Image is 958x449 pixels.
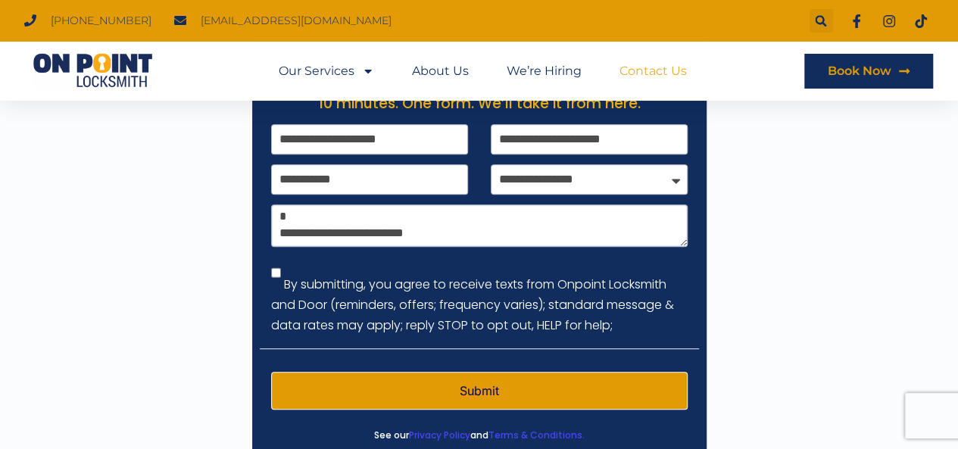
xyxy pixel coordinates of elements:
a: Privacy Policy [409,429,470,441]
a: Terms & Conditions. [488,429,585,441]
form: Contact Form [271,124,688,420]
span: [PHONE_NUMBER] [47,11,151,31]
label: By submitting, you agree to receive texts from Onpoint Locksmith and Door (reminders, offers; fre... [271,275,674,333]
a: We’re Hiring [507,54,582,89]
p: 10 minutes. One form. We’ll take it from here. [260,93,699,115]
button: Submit [271,372,688,410]
span: [EMAIL_ADDRESS][DOMAIN_NAME] [197,11,392,31]
a: Our Services [279,54,374,89]
span: Book Now [827,65,891,77]
div: Search [810,9,833,33]
a: Contact Us [619,54,687,89]
span: Submit [460,385,499,397]
p: See our and [260,425,699,447]
a: Book Now [804,54,933,89]
nav: Menu [279,54,687,89]
a: About Us [412,54,469,89]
